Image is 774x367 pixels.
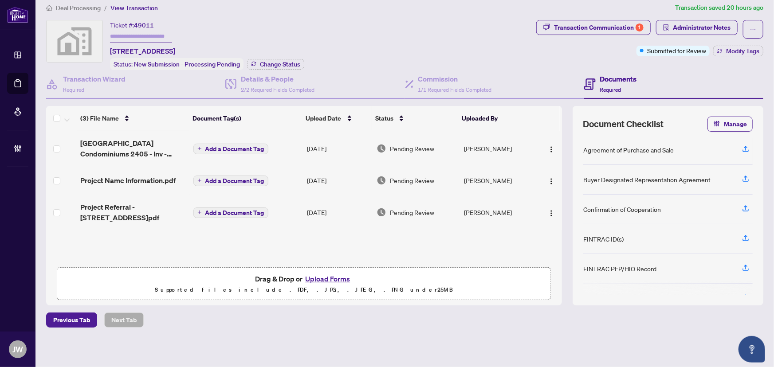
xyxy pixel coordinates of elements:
span: Drag & Drop orUpload FormsSupported files include .PDF, .JPG, .JPEG, .PNG under25MB [57,268,551,301]
span: Required [63,86,84,93]
button: Logo [544,205,558,219]
span: Document Checklist [583,118,664,130]
div: FINTRAC ID(s) [583,234,624,244]
td: [DATE] [303,195,373,230]
span: (3) File Name [80,113,119,123]
span: Pending Review [390,144,434,153]
span: Pending Review [390,176,434,185]
span: home [46,5,52,11]
button: Modify Tags [713,46,763,56]
img: logo [7,7,28,23]
div: Agreement of Purchase and Sale [583,145,674,155]
img: Document Status [377,176,386,185]
span: Project Referral - [STREET_ADDRESS]pdf [80,202,186,223]
th: Document Tag(s) [189,106,302,131]
span: Submitted for Review [647,46,706,55]
span: Manage [724,117,747,131]
td: [DATE] [303,166,373,195]
div: Status: [110,58,244,70]
img: Document Status [377,144,386,153]
button: Add a Document Tag [193,176,268,186]
img: Logo [548,210,555,217]
span: Required [600,86,621,93]
span: 49011 [134,21,154,29]
button: Upload Forms [303,273,353,285]
span: 2/2 Required Fields Completed [241,86,314,93]
h4: Transaction Wizard [63,74,126,84]
span: Administrator Notes [673,20,731,35]
span: Add a Document Tag [205,146,264,152]
button: Previous Tab [46,312,97,328]
h4: Commission [418,74,492,84]
button: Add a Document Tag [193,175,268,186]
span: Add a Document Tag [205,210,264,216]
td: [PERSON_NAME] [460,166,537,195]
span: Change Status [260,61,300,67]
article: Transaction saved 20 hours ago [675,3,763,13]
div: FINTRAC PEP/HIO Record [583,264,656,273]
td: [PERSON_NAME] [460,195,537,230]
button: Logo [544,173,558,187]
button: Transaction Communication1 [536,20,651,35]
button: Change Status [247,59,304,70]
span: Previous Tab [53,313,90,327]
button: Add a Document Tag [193,207,268,218]
th: Status [372,106,458,131]
span: Status [375,113,393,123]
td: [PERSON_NAME] [460,131,537,166]
h4: Documents [600,74,637,84]
span: Modify Tags [726,48,759,54]
td: [DATE] [303,131,373,166]
span: [STREET_ADDRESS] [110,46,175,56]
span: 1/1 Required Fields Completed [418,86,492,93]
span: plus [197,210,202,215]
span: Deal Processing [56,4,101,12]
p: Supported files include .PDF, .JPG, .JPEG, .PNG under 25 MB [63,285,546,295]
span: Pending Review [390,207,434,217]
button: Next Tab [104,312,144,328]
div: 1 [636,23,644,31]
span: Drag & Drop or [255,273,353,285]
span: Project Name Information.pdf [80,175,176,186]
button: Add a Document Tag [193,143,268,154]
th: Upload Date [303,106,372,131]
div: Confirmation of Cooperation [583,204,661,214]
span: plus [197,146,202,151]
span: Add a Document Tag [205,178,264,184]
th: (3) File Name [77,106,189,131]
button: Logo [544,141,558,156]
button: Add a Document Tag [193,207,268,218]
span: JW [12,343,23,355]
img: Logo [548,178,555,185]
img: Logo [548,146,555,153]
span: New Submission - Processing Pending [134,60,240,68]
span: ellipsis [750,26,756,32]
img: Document Status [377,207,386,217]
span: [GEOGRAPHIC_DATA] Condominiums 2405 - Inv - 2126284.pdf [80,138,186,159]
span: plus [197,178,202,183]
button: Open asap [739,336,765,363]
div: Ticket #: [110,20,154,30]
th: Uploaded By [459,106,535,131]
li: / [104,3,107,13]
span: View Transaction [110,4,158,12]
h4: Details & People [241,74,314,84]
div: Buyer Designated Representation Agreement [583,175,711,184]
img: svg%3e [47,20,102,62]
span: Upload Date [306,113,342,123]
button: Administrator Notes [656,20,738,35]
span: solution [663,24,669,31]
button: Manage [707,117,753,132]
button: Add a Document Tag [193,144,268,154]
div: Transaction Communication [554,20,644,35]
